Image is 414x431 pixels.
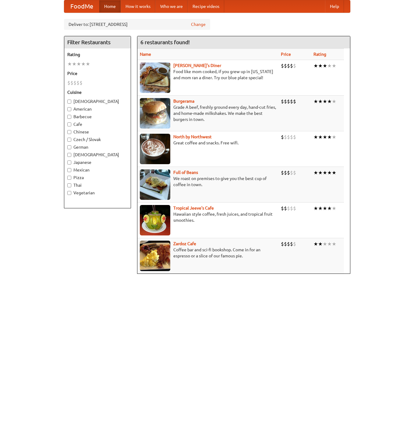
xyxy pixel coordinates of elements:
[290,241,293,247] li: $
[287,134,290,140] li: $
[284,241,287,247] li: $
[173,206,214,210] a: Tropical Jeeve's Cafe
[67,175,128,181] label: Pizza
[76,61,81,67] li: ★
[173,63,221,68] a: [PERSON_NAME]'s Diner
[140,52,151,57] a: Name
[140,69,276,81] p: Food like mom cooked, if you grew up in [US_STATE] and mom ran a diner. Try our blue plate special!
[318,98,323,105] li: ★
[313,169,318,176] li: ★
[281,169,284,176] li: $
[290,134,293,140] li: $
[140,205,170,235] img: jeeves.jpg
[318,241,323,247] li: ★
[70,79,73,86] li: $
[173,99,194,104] a: Burgerama
[67,138,71,142] input: Czech / Slovak
[281,52,291,57] a: Price
[332,241,336,247] li: ★
[327,241,332,247] li: ★
[73,79,76,86] li: $
[140,140,276,146] p: Great coffee and snacks. Free wifi.
[284,205,287,212] li: $
[293,169,296,176] li: $
[67,70,128,76] h5: Price
[67,122,71,126] input: Cafe
[72,61,76,67] li: ★
[284,98,287,105] li: $
[67,89,128,95] h5: Cuisine
[287,98,290,105] li: $
[327,169,332,176] li: ★
[67,167,128,173] label: Mexican
[173,241,196,246] b: Zardoz Cafe
[188,0,224,12] a: Recipe videos
[332,98,336,105] li: ★
[281,205,284,212] li: $
[67,145,71,149] input: German
[293,205,296,212] li: $
[313,205,318,212] li: ★
[290,98,293,105] li: $
[293,98,296,105] li: $
[86,61,90,67] li: ★
[67,100,71,104] input: [DEMOGRAPHIC_DATA]
[290,205,293,212] li: $
[281,134,284,140] li: $
[293,134,296,140] li: $
[64,0,99,12] a: FoodMe
[332,205,336,212] li: ★
[281,98,284,105] li: $
[318,169,323,176] li: ★
[67,136,128,143] label: Czech / Slovak
[313,241,318,247] li: ★
[67,153,71,157] input: [DEMOGRAPHIC_DATA]
[140,62,170,93] img: sallys.jpg
[313,52,326,57] a: Rating
[67,159,128,165] label: Japanese
[281,241,284,247] li: $
[80,79,83,86] li: $
[67,98,128,104] label: [DEMOGRAPHIC_DATA]
[284,169,287,176] li: $
[173,170,198,175] b: Full of Beans
[99,0,121,12] a: Home
[323,134,327,140] li: ★
[318,205,323,212] li: ★
[325,0,344,12] a: Help
[155,0,188,12] a: Who we are
[287,241,290,247] li: $
[323,98,327,105] li: ★
[67,183,71,187] input: Thai
[64,36,131,48] h4: Filter Restaurants
[313,62,318,69] li: ★
[67,168,71,172] input: Mexican
[67,129,128,135] label: Chinese
[323,62,327,69] li: ★
[64,19,210,30] div: Deliver to: [STREET_ADDRESS]
[140,247,276,259] p: Coffee bar and sci-fi bookshop. Come in for an espresso or a slice of our famous pie.
[67,106,128,112] label: American
[67,107,71,111] input: American
[313,98,318,105] li: ★
[140,175,276,188] p: We roast on premises to give you the best cup of coffee in town.
[140,241,170,271] img: zardoz.jpg
[287,62,290,69] li: $
[327,134,332,140] li: ★
[191,21,206,27] a: Change
[67,161,71,164] input: Japanese
[67,51,128,58] h5: Rating
[67,176,71,180] input: Pizza
[323,205,327,212] li: ★
[327,62,332,69] li: ★
[76,79,80,86] li: $
[323,169,327,176] li: ★
[140,39,190,45] ng-pluralize: 6 restaurants found!
[121,0,155,12] a: How it works
[173,134,212,139] a: North by Northwest
[293,241,296,247] li: $
[332,169,336,176] li: ★
[67,191,71,195] input: Vegetarian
